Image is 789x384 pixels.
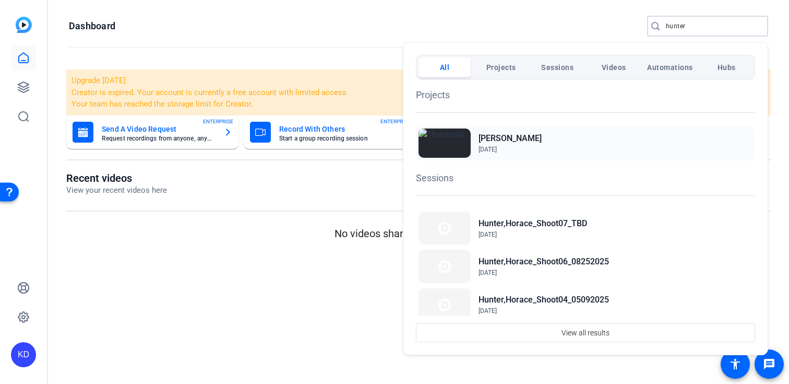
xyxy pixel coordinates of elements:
[486,58,516,77] span: Projects
[419,212,471,245] img: Thumbnail
[561,323,609,343] span: View all results
[479,307,497,315] span: [DATE]
[479,269,497,276] span: [DATE]
[416,323,755,342] button: View all results
[479,217,587,230] h2: Hunter,Horace_Shoot07_TBD
[479,255,609,268] h2: Hunter,Horace_Shoot06_08252025
[718,58,736,77] span: Hubs
[416,88,755,102] h1: Projects
[479,231,497,238] span: [DATE]
[541,58,573,77] span: Sessions
[419,250,471,283] img: Thumbnail
[479,294,609,306] h2: Hunter,Horace_Shoot04_05092025
[602,58,626,77] span: Videos
[647,58,693,77] span: Automations
[440,58,450,77] span: All
[416,171,755,185] h1: Sessions
[479,146,497,153] span: [DATE]
[479,132,542,145] h2: [PERSON_NAME]
[419,129,471,158] img: Thumbnail
[419,288,471,321] img: Thumbnail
